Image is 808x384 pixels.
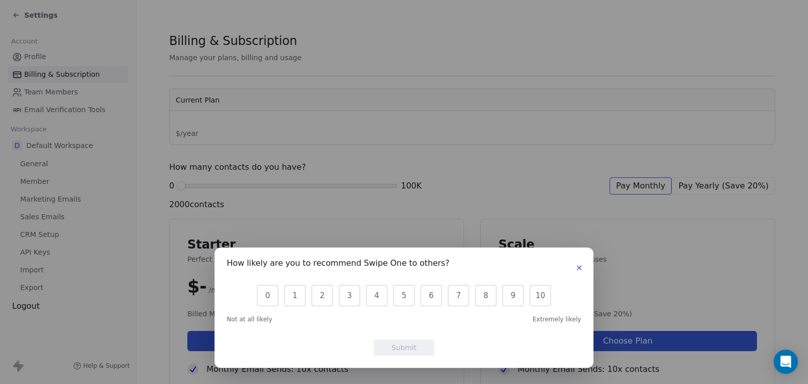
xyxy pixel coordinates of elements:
span: Extremely likely [533,315,581,323]
button: 4 [366,285,387,306]
button: 0 [257,285,278,306]
button: 7 [448,285,469,306]
button: 2 [312,285,333,306]
button: 10 [530,285,551,306]
button: 5 [393,285,415,306]
button: 9 [502,285,524,306]
button: Submit [374,340,434,356]
h1: How likely are you to recommend Swipe One to others? [227,260,449,270]
button: 3 [339,285,360,306]
button: 1 [284,285,306,306]
span: Not at all likely [227,315,272,323]
button: 8 [475,285,496,306]
button: 6 [421,285,442,306]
